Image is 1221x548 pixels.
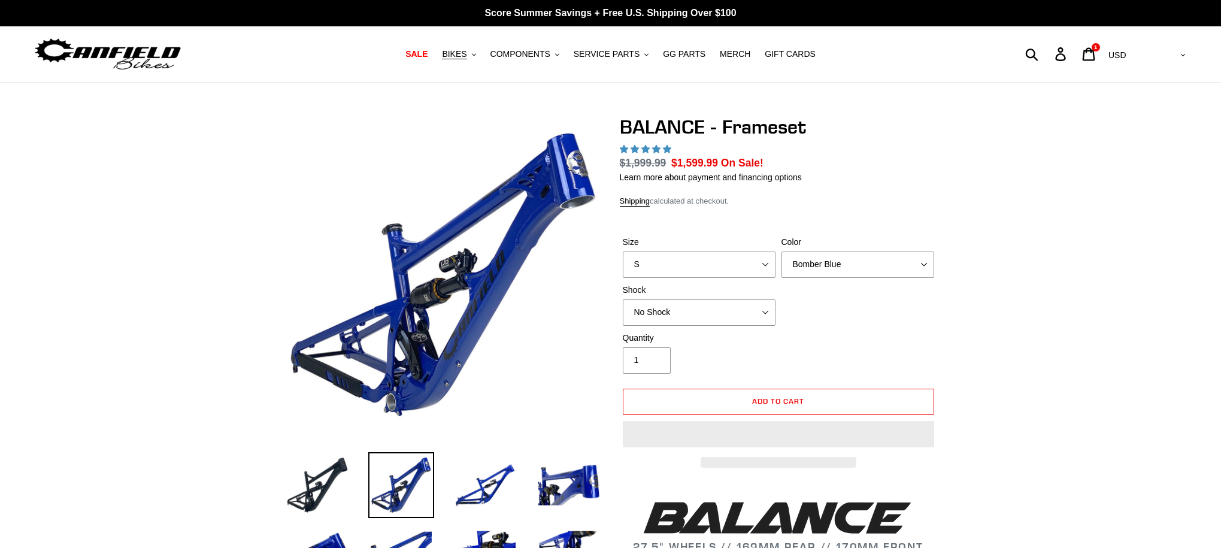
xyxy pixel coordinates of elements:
[536,452,602,518] img: Load image into Gallery viewer, BALANCE - Frameset
[759,46,822,62] a: GIFT CARDS
[436,46,481,62] button: BIKES
[620,116,937,138] h1: BALANCE - Frameset
[623,236,775,249] label: Size
[442,49,466,59] span: BIKES
[752,396,804,405] span: Add to cart
[405,49,428,59] span: SALE
[368,452,434,518] img: Load image into Gallery viewer, BALANCE - Frameset
[663,49,705,59] span: GG PARTS
[1094,44,1097,50] span: 1
[623,389,934,415] button: Add to cart
[568,46,655,62] button: SERVICE PARTS
[714,46,756,62] a: MERCH
[1032,41,1062,67] input: Search
[623,332,775,344] label: Quantity
[399,46,434,62] a: SALE
[287,118,599,431] img: BALANCE - Frameset
[284,452,350,518] img: Load image into Gallery viewer, BALANCE - Frameset
[33,35,183,73] img: Canfield Bikes
[1075,41,1104,67] a: 1
[484,46,565,62] button: COMPONENTS
[620,144,674,154] span: 5.00 stars
[620,157,666,169] s: $1,999.99
[620,196,650,207] a: Shipping
[574,49,640,59] span: SERVICE PARTS
[620,195,937,207] div: calculated at checkout.
[671,157,718,169] span: $1,599.99
[452,452,518,518] img: Load image into Gallery viewer, BALANCE - Frameset
[720,49,750,59] span: MERCH
[781,236,934,249] label: Color
[765,49,816,59] span: GIFT CARDS
[657,46,711,62] a: GG PARTS
[490,49,550,59] span: COMPONENTS
[620,172,802,182] a: Learn more about payment and financing options
[623,284,775,296] label: Shock
[721,155,763,171] span: On Sale!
